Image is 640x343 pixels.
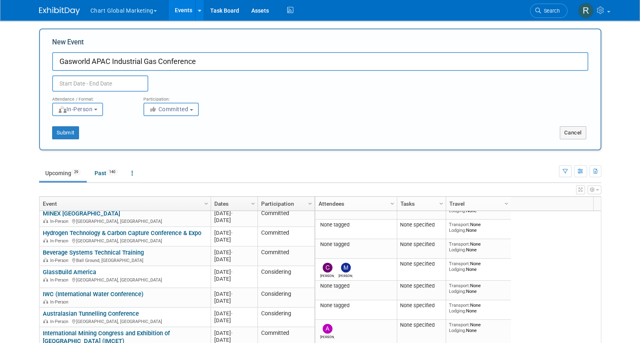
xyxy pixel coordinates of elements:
[50,219,71,224] span: In-Person
[449,247,466,253] span: Lodging:
[43,268,96,276] a: GlassBuild America
[214,236,254,243] div: [DATE]
[449,261,470,266] span: Transport:
[400,283,442,289] div: None specified
[449,208,466,213] span: Lodging:
[72,169,81,175] span: 29
[52,52,588,71] input: Name of Trade Show / Conference
[43,219,48,223] img: In-Person Event
[449,261,508,273] div: None None
[214,290,254,297] div: [DATE]
[257,266,315,288] td: Considering
[43,257,207,264] div: Ball Ground, [GEOGRAPHIC_DATA]
[231,269,233,275] span: -
[43,210,120,217] a: MINEX [GEOGRAPHIC_DATA]
[214,229,254,236] div: [DATE]
[43,229,201,237] a: Hydrogen Technology & Carbon Capture Conference & Expo
[43,299,48,303] img: In-Person Event
[43,277,48,281] img: In-Person Event
[449,283,470,288] span: Transport:
[214,217,254,224] div: [DATE]
[107,169,118,175] span: 140
[39,7,80,15] img: ExhibitDay
[541,8,560,14] span: Search
[50,258,71,263] span: In-Person
[43,318,207,325] div: [GEOGRAPHIC_DATA], [GEOGRAPHIC_DATA]
[39,165,87,181] a: Upcoming29
[400,197,440,211] a: Tasks
[214,297,254,304] div: [DATE]
[261,197,309,211] a: Participation
[320,273,334,278] div: Cathy Dols
[323,263,332,273] img: Cathy Dols
[388,197,397,209] a: Column Settings
[43,310,139,317] a: Australasian Tunnelling Conference
[318,222,394,228] div: None tagged
[52,126,79,139] button: Submit
[43,238,48,242] img: In-Person Event
[43,197,205,211] a: Event
[578,3,594,18] img: Rachita Gogoi
[214,330,254,336] div: [DATE]
[318,302,394,309] div: None tagged
[400,261,442,267] div: None specified
[143,103,199,116] button: Committed
[202,197,211,209] a: Column Settings
[58,106,93,112] span: In-Person
[318,241,394,248] div: None tagged
[449,227,466,233] span: Lodging:
[389,200,396,207] span: Column Settings
[341,263,351,273] img: Maria Mallett
[319,197,391,211] a: Attendees
[307,200,313,207] span: Column Settings
[530,4,567,18] a: Search
[250,200,256,207] span: Column Settings
[449,222,470,227] span: Transport:
[449,328,466,333] span: Lodging:
[400,222,442,228] div: None specified
[502,197,511,209] a: Column Settings
[214,310,254,317] div: [DATE]
[257,207,315,227] td: Committed
[437,197,446,209] a: Column Settings
[43,276,207,283] div: [GEOGRAPHIC_DATA], [GEOGRAPHIC_DATA]
[449,241,508,253] div: None None
[231,249,233,255] span: -
[214,256,254,263] div: [DATE]
[449,241,470,247] span: Transport:
[257,288,315,308] td: Considering
[449,322,508,334] div: None None
[50,299,71,305] span: In-Person
[400,322,442,328] div: None specified
[249,197,257,209] a: Column Settings
[231,291,233,297] span: -
[231,330,233,336] span: -
[52,103,103,116] button: In-Person
[52,92,131,102] div: Attendance / Format:
[50,238,71,244] span: In-Person
[339,273,353,278] div: Maria Mallett
[449,266,466,272] span: Lodging:
[400,241,442,248] div: None specified
[449,197,506,211] a: Travel
[449,322,470,328] span: Transport:
[43,237,207,244] div: [GEOGRAPHIC_DATA], [GEOGRAPHIC_DATA]
[257,308,315,327] td: Considering
[214,317,254,324] div: [DATE]
[231,210,233,216] span: -
[214,210,254,217] div: [DATE]
[449,308,466,314] span: Lodging:
[449,288,466,294] span: Lodging:
[257,227,315,246] td: Committed
[449,302,470,308] span: Transport:
[214,249,254,256] div: [DATE]
[449,302,508,314] div: None None
[257,246,315,266] td: Committed
[306,197,315,209] a: Column Settings
[323,324,332,334] img: Andrew Laviers
[43,319,48,323] img: In-Person Event
[214,275,254,282] div: [DATE]
[149,106,189,112] span: Committed
[400,302,442,309] div: None specified
[52,75,148,92] input: Start Date - End Date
